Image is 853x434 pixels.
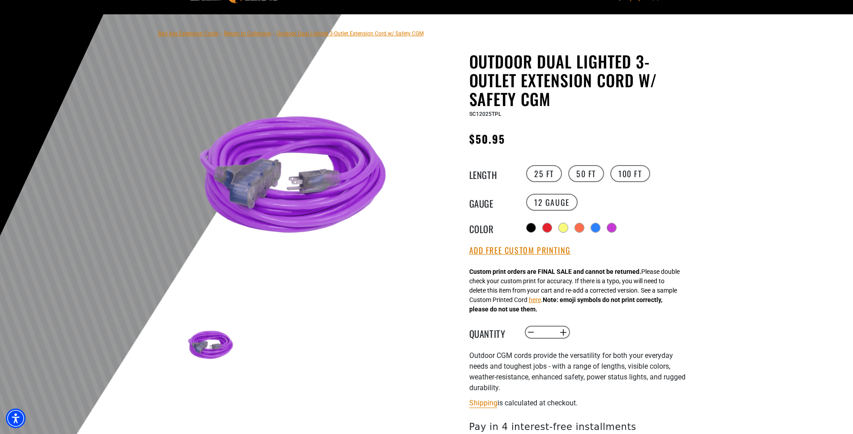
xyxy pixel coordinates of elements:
[526,194,578,211] label: 12 Gauge
[469,222,514,234] legend: Color
[469,168,514,179] legend: Length
[469,131,505,147] span: $50.95
[469,268,641,275] strong: Custom print orders are FINAL SALE and cannot be returned.
[469,296,662,313] strong: Note: emoji symbols do not print correctly, please do not use them.
[469,267,680,314] div: Please double check your custom print for accuracy. If there is a typo, you will need to delete t...
[469,246,571,255] button: Add Free Custom Printing
[273,30,275,37] span: ›
[158,28,424,38] nav: breadcrumbs
[277,30,424,37] span: Outdoor Dual Lighted 3-Outlet Extension Cord w/ Safety CGM
[469,52,689,108] h1: Outdoor Dual Lighted 3-Outlet Extension Cord w/ Safety CGM
[469,111,501,117] span: SC12025TPL
[469,399,497,407] a: Shipping
[469,351,686,392] span: Outdoor CGM cords provide the versatility for both your everyday needs and toughest jobs - with a...
[469,196,514,208] legend: Gauge
[568,165,604,182] label: 50 FT
[158,30,219,37] a: Bad Ass Extension Cords
[6,408,26,428] div: Accessibility Menu
[469,327,514,338] label: Quantity
[220,30,222,37] span: ›
[184,75,400,290] img: purple
[469,397,689,409] div: is calculated at checkout.
[610,165,650,182] label: 100 FT
[224,30,271,37] a: Return to Collection
[184,321,236,373] img: purple
[529,295,541,305] button: here
[526,165,562,182] label: 25 FT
